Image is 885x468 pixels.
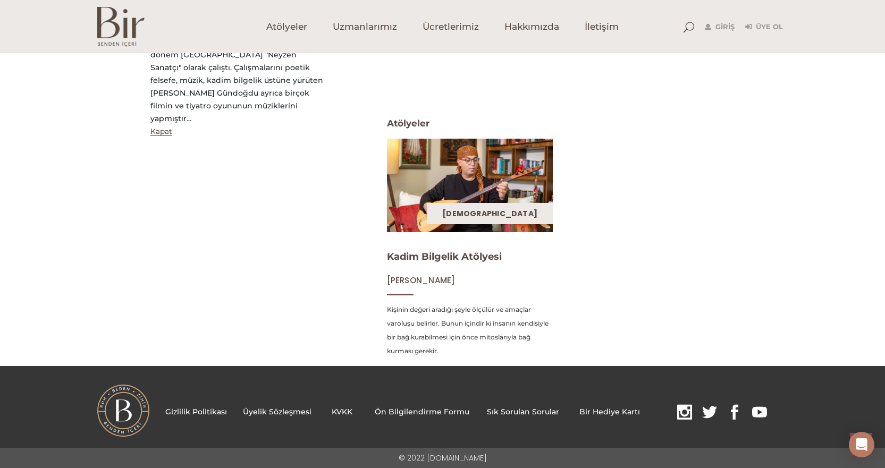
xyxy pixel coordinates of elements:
[333,21,397,33] span: Uzmanlarımız
[705,21,735,33] a: Giriş
[387,275,456,286] span: [PERSON_NAME]
[97,385,149,437] img: BI%CC%87R-LOGO.png
[332,407,352,416] a: KVKK
[585,21,619,33] span: İletişim
[442,208,537,219] a: [DEMOGRAPHIC_DATA]
[375,407,469,416] a: Ön Bilgilendirme Formu
[387,251,502,262] a: Kadim Bilgelik Atölyesi
[387,303,553,358] p: Kişinin değeri aradığı şeyle ölçülür ve amaçlar varoluşu belirler. Bunun içindir ki in...
[579,407,640,416] a: Bir Hediye Kartı
[504,21,559,33] span: Hakkımızda
[849,432,874,457] div: Open Intercom Messenger
[423,21,479,33] span: Ücretlerimiz
[387,99,429,132] span: Atölyeler
[243,407,311,416] a: Üyelik Sözleşmesi
[387,275,456,285] a: [PERSON_NAME]
[745,21,783,33] a: Üye Ol
[165,407,227,416] a: Gizlilik Politikası
[399,452,487,464] p: © 2022 [DOMAIN_NAME]
[487,407,559,416] a: Sık Sorulan Sorular
[266,21,307,33] span: Atölyeler
[150,127,172,136] button: Kapat
[165,404,775,421] p: .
